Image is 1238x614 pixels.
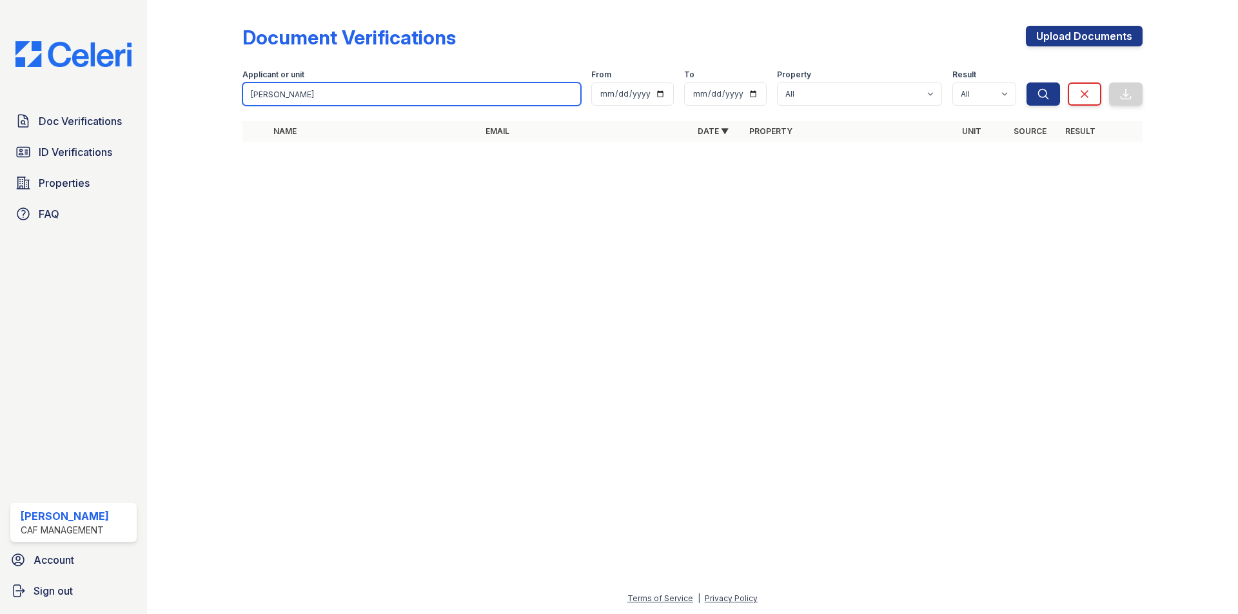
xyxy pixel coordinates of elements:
a: Privacy Policy [705,593,758,603]
a: Property [749,126,792,136]
a: Terms of Service [627,593,693,603]
a: Email [486,126,509,136]
a: Date ▼ [698,126,729,136]
a: Account [5,547,142,573]
label: Result [952,70,976,80]
a: FAQ [10,201,137,227]
a: Result [1065,126,1096,136]
span: FAQ [39,206,59,222]
div: CAF Management [21,524,109,537]
div: [PERSON_NAME] [21,508,109,524]
label: Applicant or unit [242,70,304,80]
a: Source [1014,126,1046,136]
div: | [698,593,700,603]
span: Sign out [34,583,73,599]
a: Properties [10,170,137,196]
input: Search by name, email, or unit number [242,82,581,106]
label: Property [777,70,811,80]
span: Properties [39,175,90,191]
a: Sign out [5,578,142,604]
a: Name [273,126,297,136]
a: Doc Verifications [10,108,137,134]
a: ID Verifications [10,139,137,165]
label: From [591,70,611,80]
div: Document Verifications [242,26,456,49]
span: ID Verifications [39,144,112,160]
span: Account [34,552,74,568]
img: CE_Logo_Blue-a8612792a0a2168367f1c8372b55b34899dd931a85d93a1a3d3e32e68fde9ad4.png [5,41,142,67]
label: To [684,70,694,80]
a: Upload Documents [1026,26,1143,46]
a: Unit [962,126,981,136]
span: Doc Verifications [39,113,122,129]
